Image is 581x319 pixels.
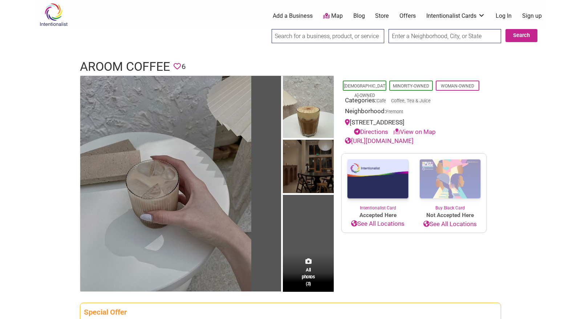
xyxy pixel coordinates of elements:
a: Directions [354,128,388,135]
img: Egg coffee from Aroom Coffee [283,76,334,140]
div: Special Offer [84,307,497,318]
a: Minority-Owned [393,83,429,89]
img: Intentionalist [36,3,71,26]
a: Blog [353,12,365,20]
a: Woman-Owned [441,83,474,89]
input: Enter a Neighborhood, City, or State [389,29,501,43]
span: Not Accepted Here [414,211,486,220]
a: Intentionalist Cards [426,12,485,20]
a: Offers [399,12,416,20]
input: Search for a business, product, or service [272,29,384,43]
a: Coffee, Tea & Juice [391,98,431,103]
a: Add a Business [273,12,313,20]
a: Cafe [377,98,386,103]
span: 6 [182,61,186,72]
a: Buy Black Card [414,154,486,212]
div: [STREET_ADDRESS] [345,118,483,136]
a: View on Map [393,128,436,135]
a: See All Locations [414,220,486,229]
span: All photos (3) [302,266,315,287]
a: [DEMOGRAPHIC_DATA]-Owned [344,83,385,98]
span: Fremont [386,110,403,114]
a: Map [323,12,343,20]
a: Sign up [522,12,542,20]
h1: Aroom Coffee [80,58,170,75]
div: Neighborhood: [345,107,483,118]
img: Iced coffee from Aroom Coffee [80,76,251,291]
a: [URL][DOMAIN_NAME] [345,137,414,144]
img: Buy Black Card [414,154,486,205]
span: Accepted Here [342,211,414,220]
a: See All Locations [342,219,414,229]
a: Store [375,12,389,20]
button: Search [505,29,537,42]
img: Intentionalist Card [342,154,414,205]
a: Log In [496,12,512,20]
div: Categories: [345,96,483,107]
img: The inside of Aroom Coffee [283,140,334,195]
a: Intentionalist Card [342,154,414,211]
